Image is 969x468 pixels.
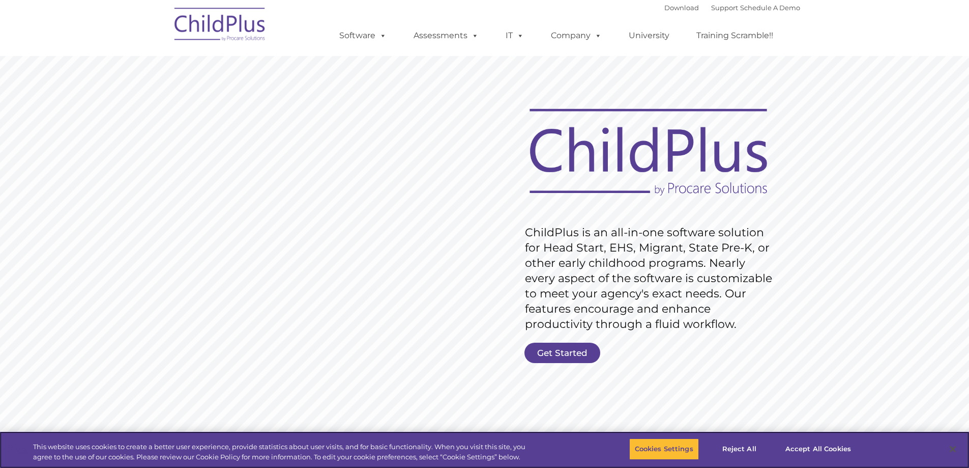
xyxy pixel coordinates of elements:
[780,438,857,460] button: Accept All Cookies
[525,225,777,332] rs-layer: ChildPlus is an all-in-one software solution for Head Start, EHS, Migrant, State Pre-K, or other ...
[495,25,534,46] a: IT
[541,25,612,46] a: Company
[664,4,800,12] font: |
[686,25,783,46] a: Training Scramble!!
[619,25,680,46] a: University
[329,25,397,46] a: Software
[942,438,964,460] button: Close
[169,1,271,51] img: ChildPlus by Procare Solutions
[711,4,738,12] a: Support
[33,442,533,462] div: This website uses cookies to create a better user experience, provide statistics about user visit...
[524,343,600,363] a: Get Started
[708,438,771,460] button: Reject All
[629,438,699,460] button: Cookies Settings
[403,25,489,46] a: Assessments
[740,4,800,12] a: Schedule A Demo
[664,4,699,12] a: Download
